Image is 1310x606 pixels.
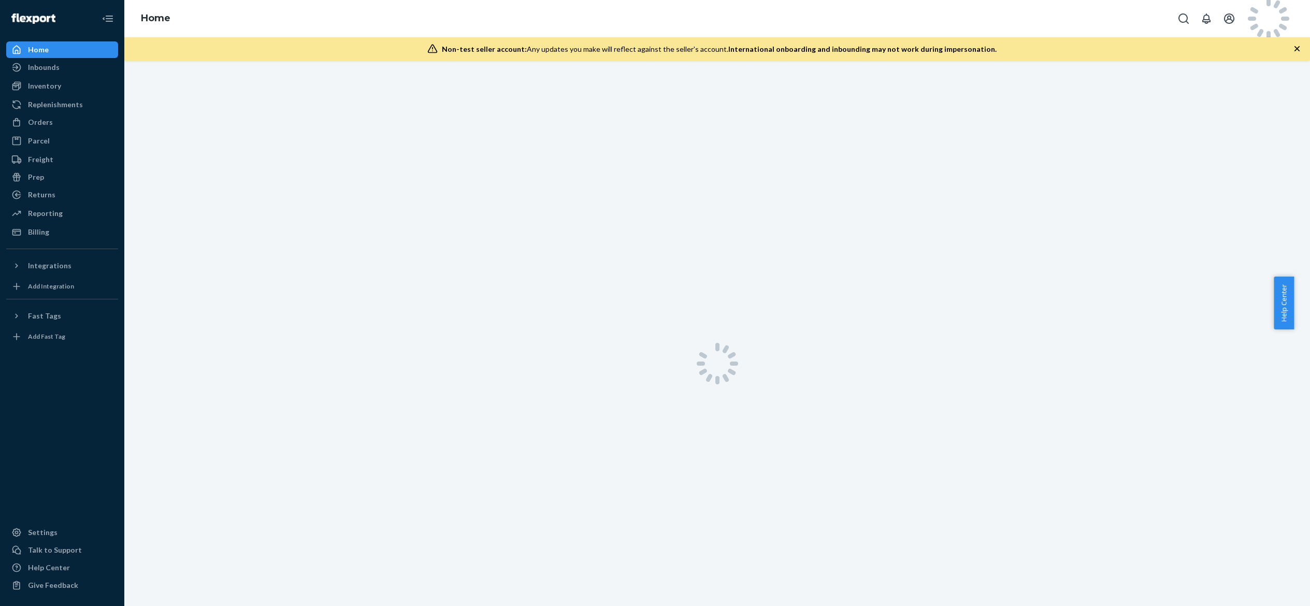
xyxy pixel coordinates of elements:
[442,44,997,54] div: Any updates you make will reflect against the seller's account.
[6,257,118,274] button: Integrations
[28,154,53,165] div: Freight
[1196,8,1217,29] button: Open notifications
[728,45,997,53] span: International onboarding and inbounding may not work during impersonation.
[6,328,118,345] a: Add Fast Tag
[28,190,55,200] div: Returns
[6,542,118,558] button: Talk to Support
[28,261,71,271] div: Integrations
[6,59,118,76] a: Inbounds
[28,311,61,321] div: Fast Tags
[28,136,50,146] div: Parcel
[442,45,527,53] span: Non-test seller account:
[6,133,118,149] a: Parcel
[28,172,44,182] div: Prep
[1173,8,1194,29] button: Open Search Box
[6,278,118,295] a: Add Integration
[11,13,55,24] img: Flexport logo
[28,332,65,341] div: Add Fast Tag
[6,205,118,222] a: Reporting
[6,186,118,203] a: Returns
[6,41,118,58] a: Home
[28,527,57,538] div: Settings
[28,99,83,110] div: Replenishments
[97,8,118,29] button: Close Navigation
[28,562,70,573] div: Help Center
[28,81,61,91] div: Inventory
[1219,8,1240,29] button: Open account menu
[28,580,78,590] div: Give Feedback
[6,169,118,185] a: Prep
[1274,277,1294,329] button: Help Center
[6,78,118,94] a: Inventory
[133,4,179,34] ol: breadcrumbs
[6,224,118,240] a: Billing
[6,114,118,131] a: Orders
[6,96,118,113] a: Replenishments
[28,208,63,219] div: Reporting
[28,62,60,73] div: Inbounds
[6,524,118,541] a: Settings
[141,12,170,24] a: Home
[28,117,53,127] div: Orders
[28,545,82,555] div: Talk to Support
[6,577,118,594] button: Give Feedback
[6,559,118,576] a: Help Center
[28,227,49,237] div: Billing
[6,308,118,324] button: Fast Tags
[6,151,118,168] a: Freight
[28,45,49,55] div: Home
[28,282,74,291] div: Add Integration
